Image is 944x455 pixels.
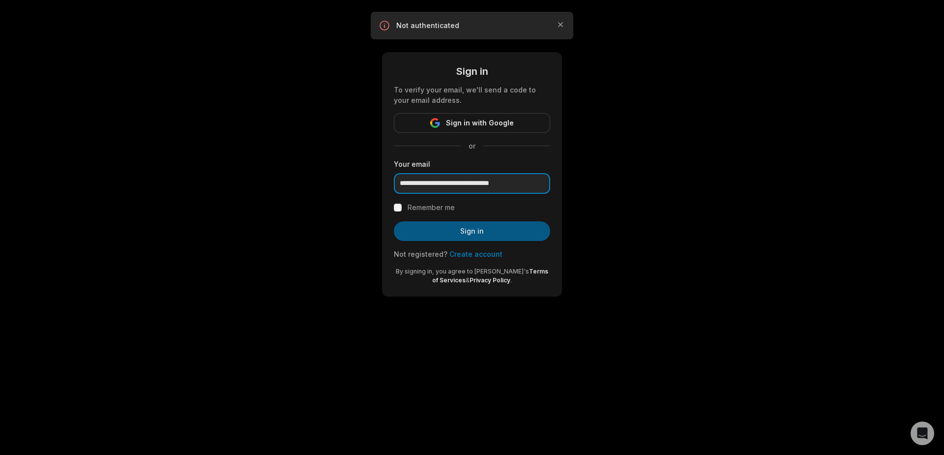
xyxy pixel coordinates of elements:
p: Not authenticated [396,21,548,30]
span: . [510,276,512,284]
div: To verify your email, we'll send a code to your email address. [394,85,550,105]
div: Open Intercom Messenger [911,422,934,445]
a: Terms of Services [432,268,548,284]
label: Your email [394,159,550,169]
label: Remember me [408,202,455,213]
button: Sign in [394,221,550,241]
span: or [461,141,483,151]
a: Create account [449,250,502,258]
span: Not registered? [394,250,447,258]
button: Sign in with Google [394,113,550,133]
span: & [466,276,470,284]
a: Privacy Policy [470,276,510,284]
span: By signing in, you agree to [PERSON_NAME]'s [396,268,529,275]
div: Sign in [394,64,550,79]
span: Sign in with Google [446,117,514,129]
